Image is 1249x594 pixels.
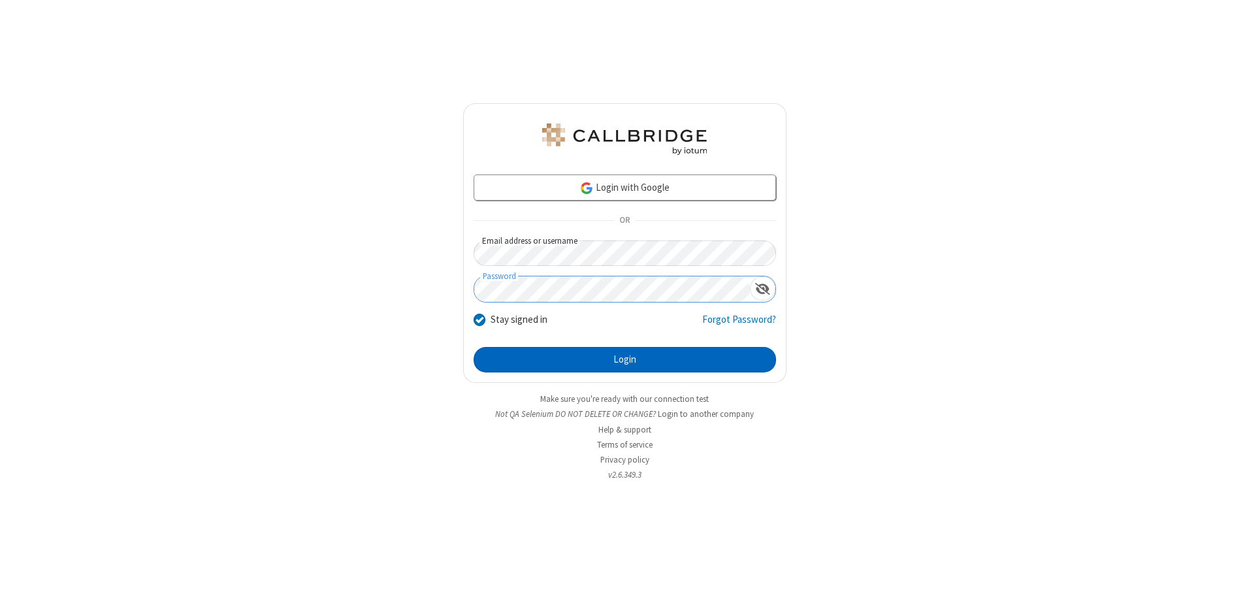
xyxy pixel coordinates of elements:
button: Login to another company [658,408,754,420]
li: Not QA Selenium DO NOT DELETE OR CHANGE? [463,408,787,420]
li: v2.6.349.3 [463,469,787,481]
a: Terms of service [597,439,653,450]
input: Password [474,276,750,302]
a: Help & support [598,424,651,435]
label: Stay signed in [491,312,547,327]
span: OR [614,212,635,230]
img: google-icon.png [579,181,594,195]
img: QA Selenium DO NOT DELETE OR CHANGE [540,124,709,155]
a: Privacy policy [600,454,649,465]
input: Email address or username [474,240,776,266]
a: Forgot Password? [702,312,776,337]
a: Login with Google [474,174,776,201]
a: Make sure you're ready with our connection test [540,393,709,404]
div: Show password [750,276,775,301]
button: Login [474,347,776,373]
